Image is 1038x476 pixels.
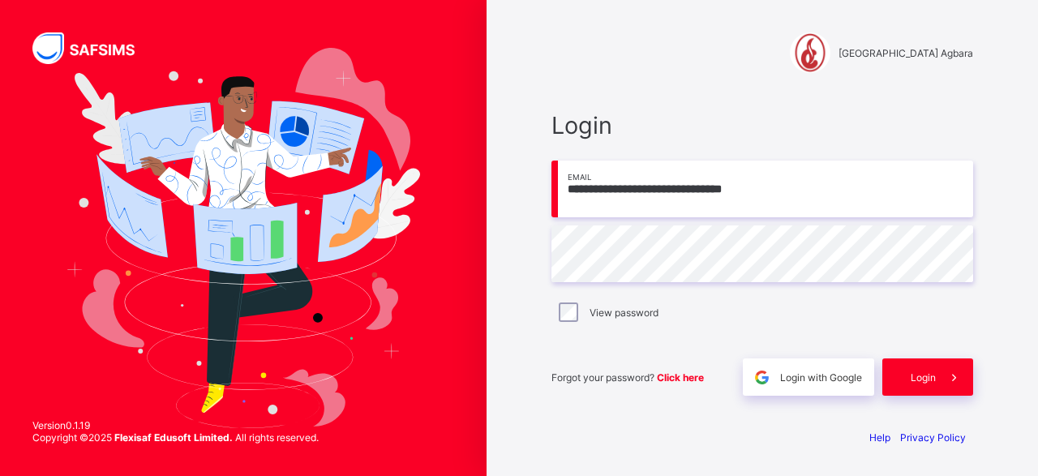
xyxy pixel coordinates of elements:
[551,371,704,384] span: Forgot your password?
[551,111,973,139] span: Login
[657,371,704,384] a: Click here
[32,32,154,64] img: SAFSIMS Logo
[66,48,421,429] img: Hero Image
[869,431,890,444] a: Help
[32,419,319,431] span: Version 0.1.19
[780,371,862,384] span: Login with Google
[753,368,771,387] img: google.396cfc9801f0270233282035f929180a.svg
[114,431,233,444] strong: Flexisaf Edusoft Limited.
[590,307,658,319] label: View password
[32,431,319,444] span: Copyright © 2025 All rights reserved.
[839,47,973,59] span: [GEOGRAPHIC_DATA] Agbara
[900,431,966,444] a: Privacy Policy
[911,371,936,384] span: Login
